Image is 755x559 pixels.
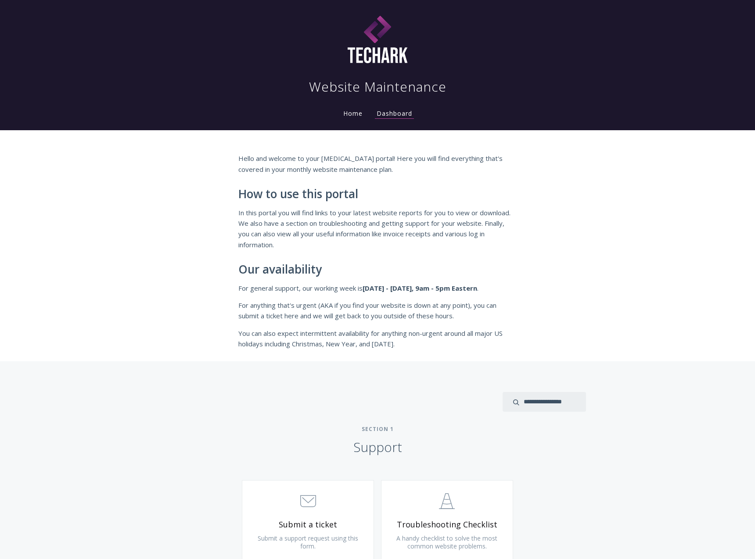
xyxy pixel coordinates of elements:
[309,78,446,96] h1: Website Maintenance
[238,263,517,276] h2: Our availability
[342,109,364,117] a: Home
[238,188,517,201] h2: How to use this portal
[503,392,586,412] input: search input
[258,534,358,550] span: Submit a support request using this form.
[238,328,517,349] p: You can also expect intermittent availability for anything non-urgent around all major US holiday...
[255,520,360,530] span: Submit a ticket
[363,284,477,292] strong: [DATE] - [DATE], 9am - 5pm Eastern
[238,153,517,174] p: Hello and welcome to your [MEDICAL_DATA] portal! Here you will find everything that's covered in ...
[375,109,414,119] a: Dashboard
[238,300,517,321] p: For anything that's urgent (AKA if you find your website is down at any point), you can submit a ...
[238,283,517,293] p: For general support, our working week is .
[238,207,517,250] p: In this portal you will find links to your latest website reports for you to view or download. We...
[396,534,497,550] span: A handy checklist to solve the most common website problems.
[395,520,500,530] span: Troubleshooting Checklist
